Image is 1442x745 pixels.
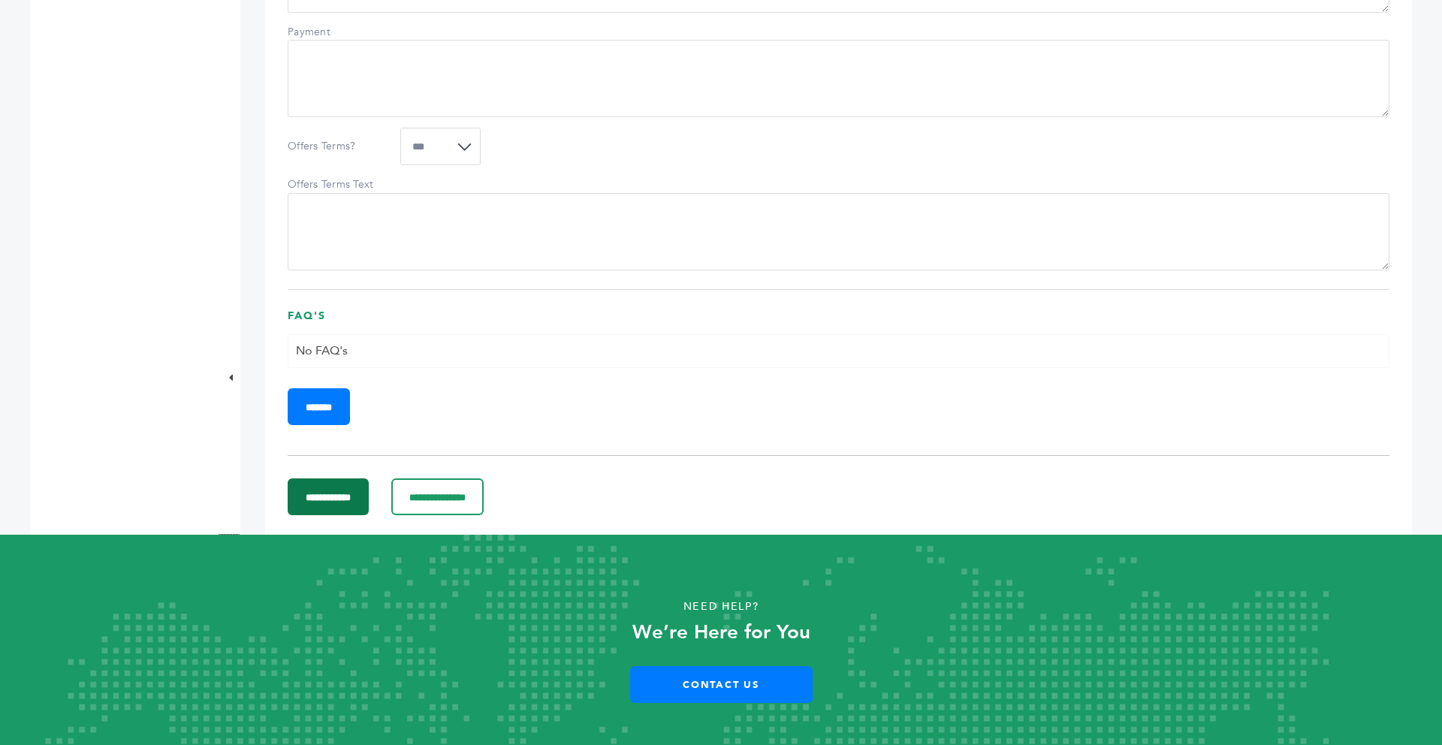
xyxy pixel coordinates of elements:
[632,619,810,646] strong: We’re Here for You
[630,666,813,703] a: Contact Us
[288,177,393,192] label: Offers Terms Text
[72,596,1370,618] p: Need Help?
[296,342,348,359] span: No FAQ's
[288,139,393,154] label: Offers Terms?
[288,309,1389,335] h3: FAQ's
[288,25,393,40] label: Payment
